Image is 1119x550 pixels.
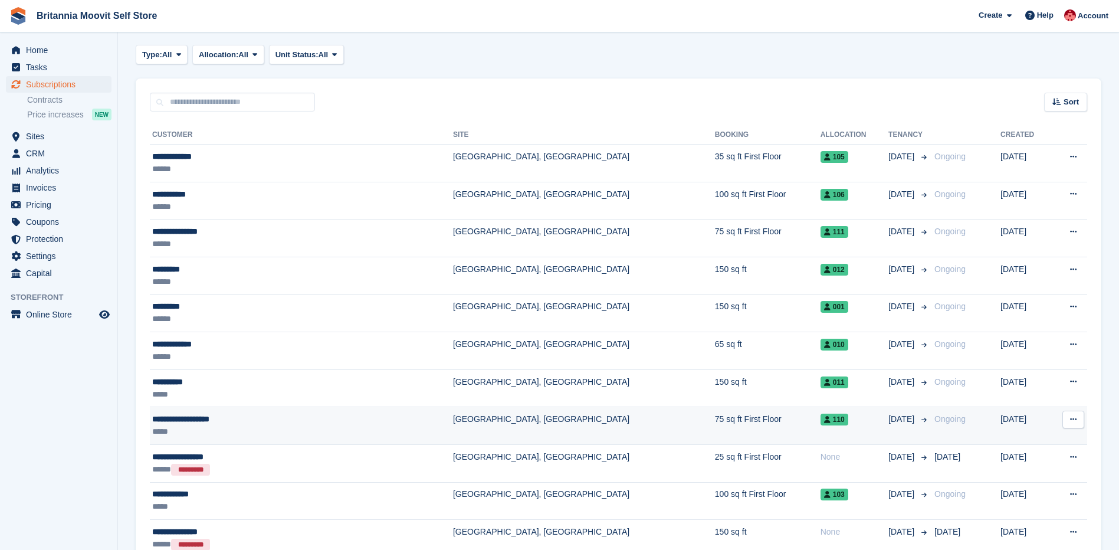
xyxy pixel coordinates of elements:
[136,45,188,64] button: Type: All
[1064,96,1079,108] span: Sort
[6,306,111,323] a: menu
[888,413,917,425] span: [DATE]
[26,197,97,213] span: Pricing
[6,265,111,281] a: menu
[934,489,966,499] span: Ongoing
[1000,482,1051,520] td: [DATE]
[1000,407,1051,445] td: [DATE]
[453,369,715,407] td: [GEOGRAPHIC_DATA], [GEOGRAPHIC_DATA]
[821,301,848,313] span: 001
[142,49,162,61] span: Type:
[1000,369,1051,407] td: [DATE]
[934,377,966,387] span: Ongoing
[319,49,329,61] span: All
[26,76,97,93] span: Subscriptions
[934,414,966,424] span: Ongoing
[453,407,715,445] td: [GEOGRAPHIC_DATA], [GEOGRAPHIC_DATA]
[26,162,97,179] span: Analytics
[26,214,97,230] span: Coupons
[1064,9,1076,21] img: Jo Jopson
[6,162,111,179] a: menu
[715,126,821,145] th: Booking
[1000,294,1051,332] td: [DATE]
[453,220,715,257] td: [GEOGRAPHIC_DATA], [GEOGRAPHIC_DATA]
[934,452,960,461] span: [DATE]
[92,109,111,120] div: NEW
[979,9,1002,21] span: Create
[27,109,84,120] span: Price increases
[821,526,888,538] div: None
[453,294,715,332] td: [GEOGRAPHIC_DATA], [GEOGRAPHIC_DATA]
[453,182,715,220] td: [GEOGRAPHIC_DATA], [GEOGRAPHIC_DATA]
[26,145,97,162] span: CRM
[150,126,453,145] th: Customer
[821,151,848,163] span: 105
[821,377,848,388] span: 011
[27,94,111,106] a: Contracts
[715,407,821,445] td: 75 sq ft First Floor
[453,145,715,182] td: [GEOGRAPHIC_DATA], [GEOGRAPHIC_DATA]
[888,225,917,238] span: [DATE]
[1037,9,1054,21] span: Help
[715,369,821,407] td: 150 sq ft
[888,150,917,163] span: [DATE]
[715,145,821,182] td: 35 sq ft First Floor
[1000,126,1051,145] th: Created
[1000,444,1051,482] td: [DATE]
[26,248,97,264] span: Settings
[162,49,172,61] span: All
[26,179,97,196] span: Invoices
[821,339,848,351] span: 010
[6,248,111,264] a: menu
[1078,10,1108,22] span: Account
[934,189,966,199] span: Ongoing
[6,214,111,230] a: menu
[821,126,888,145] th: Allocation
[821,189,848,201] span: 106
[9,7,27,25] img: stora-icon-8386f47178a22dfd0bd8f6a31ec36ba5ce8667c1dd55bd0f319d3a0aa187defe.svg
[453,126,715,145] th: Site
[934,527,960,536] span: [DATE]
[6,42,111,58] a: menu
[32,6,162,25] a: Britannia Moovit Self Store
[888,263,917,276] span: [DATE]
[1000,145,1051,182] td: [DATE]
[1000,257,1051,294] td: [DATE]
[6,179,111,196] a: menu
[6,231,111,247] a: menu
[715,332,821,370] td: 65 sq ft
[238,49,248,61] span: All
[715,482,821,520] td: 100 sq ft First Floor
[6,59,111,76] a: menu
[6,128,111,145] a: menu
[453,482,715,520] td: [GEOGRAPHIC_DATA], [GEOGRAPHIC_DATA]
[26,128,97,145] span: Sites
[934,152,966,161] span: Ongoing
[888,338,917,351] span: [DATE]
[888,526,917,538] span: [DATE]
[715,257,821,294] td: 150 sq ft
[821,264,848,276] span: 012
[888,376,917,388] span: [DATE]
[715,294,821,332] td: 150 sq ft
[715,444,821,482] td: 25 sq ft First Floor
[6,76,111,93] a: menu
[821,489,848,500] span: 103
[26,59,97,76] span: Tasks
[821,226,848,238] span: 111
[934,302,966,311] span: Ongoing
[97,307,111,322] a: Preview store
[888,451,917,463] span: [DATE]
[821,414,848,425] span: 110
[6,197,111,213] a: menu
[1000,182,1051,220] td: [DATE]
[888,488,917,500] span: [DATE]
[26,265,97,281] span: Capital
[1000,220,1051,257] td: [DATE]
[715,182,821,220] td: 100 sq ft First Floor
[192,45,264,64] button: Allocation: All
[275,49,319,61] span: Unit Status:
[269,45,344,64] button: Unit Status: All
[453,257,715,294] td: [GEOGRAPHIC_DATA], [GEOGRAPHIC_DATA]
[888,188,917,201] span: [DATE]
